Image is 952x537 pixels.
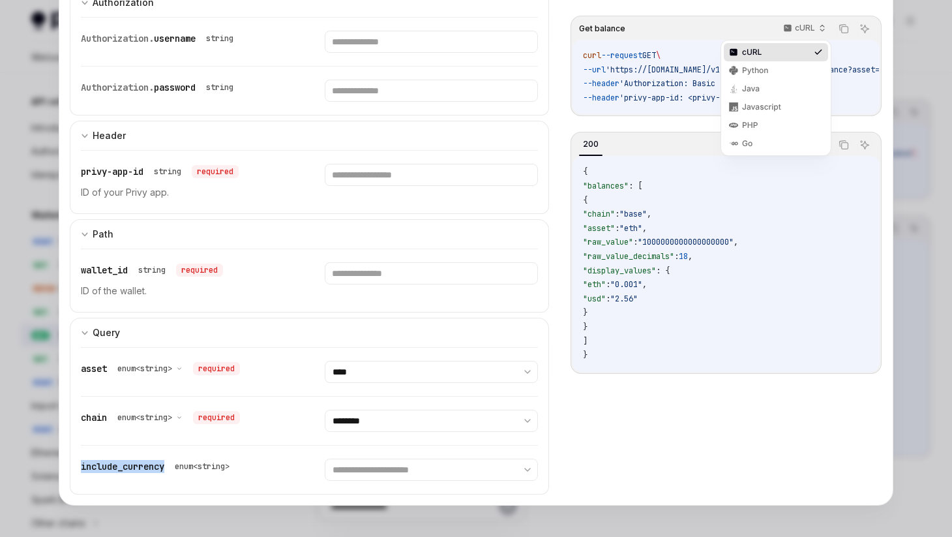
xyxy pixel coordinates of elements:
span: : [674,251,679,262]
span: "balances" [583,181,629,191]
span: enum<string> [117,412,172,423]
div: Java [742,84,810,94]
span: wallet_id [81,264,128,276]
span: : { [656,266,670,276]
div: chain [81,410,240,425]
span: 'privy-app-id: <privy-app-id>' [619,93,756,103]
button: expand input section [70,318,549,347]
span: curl [583,50,601,61]
span: username [154,33,196,44]
div: cURL [742,47,810,57]
button: enum<string> [117,411,183,424]
span: , [734,237,738,247]
div: asset [81,361,240,376]
span: password [154,82,196,93]
div: Python [742,65,810,76]
button: enum<string> [117,362,183,375]
button: expand input section [70,121,549,150]
span: chain [81,412,107,423]
div: Authorization.password [81,80,239,95]
button: Ask AI [856,20,873,37]
div: Javascript [742,102,810,112]
span: "usd" [583,294,606,304]
button: expand input section [70,219,549,249]
span: GET [642,50,656,61]
div: required [193,411,240,424]
span: : [615,209,619,219]
span: , [688,251,692,262]
span: : [615,223,619,234]
span: : [606,294,610,304]
span: , [642,279,647,290]
div: Query [93,325,120,341]
button: Ask AI [856,136,873,153]
span: { [583,195,588,206]
span: { [583,166,588,177]
span: ] [583,336,588,346]
div: include_currency [81,459,235,474]
span: --header [583,78,619,89]
span: Authorization. [81,33,154,44]
span: "chain" [583,209,615,219]
span: , [642,223,647,234]
span: include_currency [81,461,164,472]
span: : [ [629,181,642,191]
span: } [583,322,588,332]
span: "eth" [583,279,606,290]
span: --header [583,93,619,103]
div: Authorization.username [81,31,239,46]
p: ID of the wallet. [81,283,293,299]
div: required [176,264,223,277]
span: enum<string> [117,363,172,374]
span: privy-app-id [81,166,143,177]
span: "raw_value" [583,237,633,247]
span: } [583,350,588,360]
span: "display_values" [583,266,656,276]
span: : [633,237,638,247]
div: Path [93,226,113,242]
div: Go [742,138,810,149]
span: 'Authorization: Basic <encoded-value>' [619,78,793,89]
span: "asset" [583,223,615,234]
div: required [193,362,240,375]
span: "eth" [619,223,642,234]
span: "base" [619,209,647,219]
div: required [192,165,239,178]
span: asset [81,363,107,375]
button: cURL [776,18,831,40]
span: "1000000000000000000" [638,237,734,247]
span: } [583,307,588,318]
div: privy-app-id [81,164,239,179]
button: Copy the contents from the code block [835,20,852,37]
span: --url [583,65,606,75]
span: : [606,279,610,290]
span: \ [656,50,661,61]
span: "0.001" [610,279,642,290]
button: Copy the contents from the code block [835,136,852,153]
div: PHP [742,120,810,130]
span: , [647,209,651,219]
span: "2.56" [610,294,638,304]
span: Authorization. [81,82,154,93]
div: Header [93,128,126,144]
span: Get balance [579,23,625,34]
p: ID of your Privy app. [81,185,293,200]
div: wallet_id [81,262,223,278]
span: "raw_value_decimals" [583,251,674,262]
span: --request [601,50,642,61]
p: cURL [795,23,815,33]
span: 18 [679,251,688,262]
div: 200 [579,136,602,152]
div: cURL [721,40,831,156]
